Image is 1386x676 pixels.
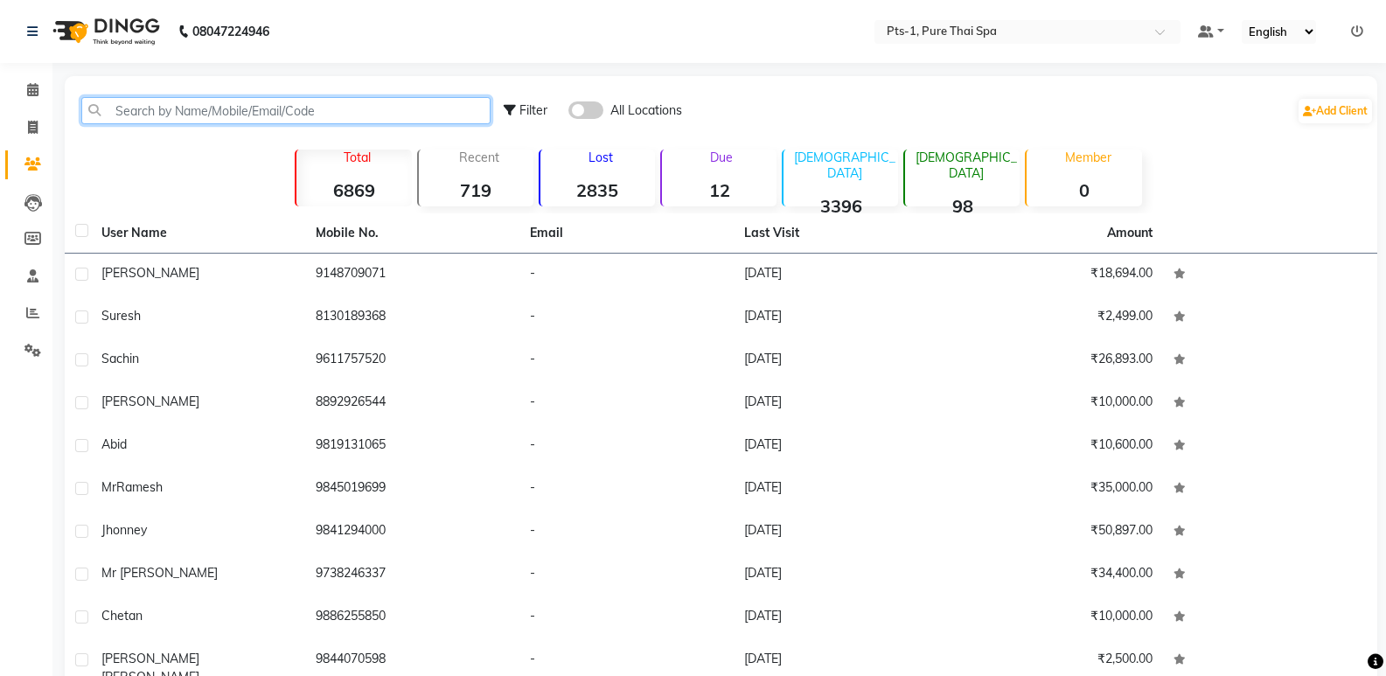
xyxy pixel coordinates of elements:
th: Last Visit [734,213,948,254]
td: - [519,296,734,339]
img: logo [45,7,164,56]
p: Recent [426,150,533,165]
strong: 6869 [296,179,411,201]
span: Abid [101,436,127,452]
td: 8892926544 [305,382,519,425]
strong: 2835 [540,179,655,201]
td: - [519,511,734,554]
span: Mr [PERSON_NAME] [101,565,218,581]
th: Amount [1097,213,1163,253]
span: All Locations [610,101,682,120]
strong: 0 [1027,179,1141,201]
td: - [519,425,734,468]
td: ₹2,499.00 [949,296,1163,339]
p: [DEMOGRAPHIC_DATA] [791,150,898,181]
td: - [519,554,734,596]
p: Member [1034,150,1141,165]
td: [DATE] [734,425,948,468]
strong: 98 [905,195,1020,217]
td: 9841294000 [305,511,519,554]
span: [PERSON_NAME] [101,651,199,666]
th: Mobile No. [305,213,519,254]
p: Due [665,150,777,165]
td: [DATE] [734,382,948,425]
td: ₹10,000.00 [949,382,1163,425]
td: ₹18,694.00 [949,254,1163,296]
td: [DATE] [734,511,948,554]
th: User Name [91,213,305,254]
span: Jhonney [101,522,147,538]
td: 8130189368 [305,296,519,339]
p: [DEMOGRAPHIC_DATA] [912,150,1020,181]
span: Suresh [101,308,141,324]
td: ₹10,000.00 [949,596,1163,639]
td: 9738246337 [305,554,519,596]
td: [DATE] [734,468,948,511]
td: ₹35,000.00 [949,468,1163,511]
td: ₹26,893.00 [949,339,1163,382]
td: - [519,339,734,382]
span: Chetan [101,608,143,624]
td: 9845019699 [305,468,519,511]
td: 9148709071 [305,254,519,296]
a: Add Client [1299,99,1372,123]
td: ₹50,897.00 [949,511,1163,554]
span: Filter [519,102,547,118]
strong: 719 [419,179,533,201]
span: Ramesh [116,479,163,495]
td: 9886255850 [305,596,519,639]
span: Sachin [101,351,139,366]
b: 08047224946 [192,7,269,56]
td: [DATE] [734,254,948,296]
th: Email [519,213,734,254]
td: [DATE] [734,596,948,639]
td: 9819131065 [305,425,519,468]
input: Search by Name/Mobile/Email/Code [81,97,491,124]
td: ₹10,600.00 [949,425,1163,468]
td: - [519,468,734,511]
td: [DATE] [734,339,948,382]
strong: 3396 [784,195,898,217]
span: [PERSON_NAME] [101,265,199,281]
td: 9611757520 [305,339,519,382]
p: Lost [547,150,655,165]
strong: 12 [662,179,777,201]
td: [DATE] [734,554,948,596]
td: - [519,254,734,296]
p: Total [303,150,411,165]
td: - [519,596,734,639]
td: [DATE] [734,296,948,339]
span: Mr [101,479,116,495]
td: - [519,382,734,425]
td: ₹34,400.00 [949,554,1163,596]
span: [PERSON_NAME] [101,394,199,409]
